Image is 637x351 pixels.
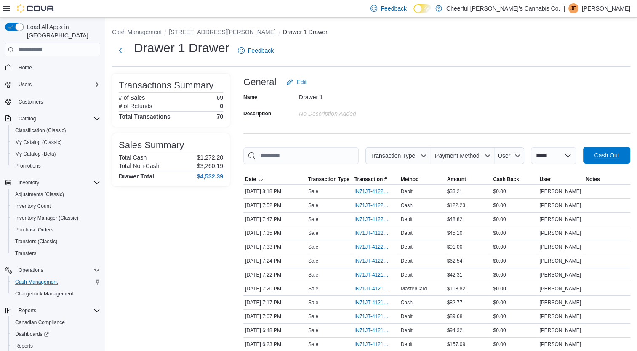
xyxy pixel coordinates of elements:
[354,230,389,237] span: IN71JT-412207
[8,276,104,288] button: Cash Management
[119,80,213,90] h3: Transactions Summary
[19,98,43,105] span: Customers
[243,214,307,224] div: [DATE] 7:47 PM
[15,96,100,107] span: Customers
[8,160,104,172] button: Promotions
[12,248,40,258] a: Transfers
[401,244,413,250] span: Debit
[539,176,551,183] span: User
[299,90,412,101] div: Drawer 1
[19,81,32,88] span: Users
[17,4,55,13] img: Cova
[494,147,524,164] button: User
[283,29,328,35] button: Drawer 1 Drawer
[12,137,65,147] a: My Catalog (Classic)
[539,285,581,292] span: [PERSON_NAME]
[15,62,100,73] span: Home
[119,94,145,101] h6: # of Sales
[243,311,307,322] div: [DATE] 7:07 PM
[354,299,389,306] span: IN71JT-412197
[243,339,307,349] div: [DATE] 6:23 PM
[220,103,223,109] p: 0
[8,148,104,160] button: My Catalog (Beta)
[12,289,77,299] a: Chargeback Management
[119,154,147,161] h6: Total Cash
[307,174,353,184] button: Transaction Type
[491,242,538,252] div: $0.00
[491,214,538,224] div: $0.00
[539,216,581,223] span: [PERSON_NAME]
[12,149,59,159] a: My Catalog (Beta)
[119,173,154,180] h4: Drawer Total
[119,113,171,120] h4: Total Transactions
[12,213,82,223] a: Inventory Manager (Classic)
[381,4,406,13] span: Feedback
[197,173,223,180] h4: $4,532.39
[12,189,67,199] a: Adjustments (Classic)
[15,203,51,210] span: Inventory Count
[401,285,427,292] span: MasterCard
[539,313,581,320] span: [PERSON_NAME]
[15,80,35,90] button: Users
[491,186,538,197] div: $0.00
[243,94,257,101] label: Name
[24,23,100,40] span: Load All Apps in [GEOGRAPHIC_DATA]
[370,152,415,159] span: Transaction Type
[15,178,43,188] button: Inventory
[119,162,160,169] h6: Total Non-Cash
[12,237,100,247] span: Transfers (Classic)
[119,103,152,109] h6: # of Refunds
[401,216,413,223] span: Debit
[15,306,40,316] button: Reports
[491,284,538,294] div: $0.00
[8,288,104,300] button: Chargeback Management
[354,325,397,335] button: IN71JT-412187
[15,178,100,188] span: Inventory
[243,77,276,87] h3: General
[308,271,318,278] p: Sale
[169,29,276,35] button: [STREET_ADDRESS][PERSON_NAME]
[563,3,565,13] p: |
[401,176,419,183] span: Method
[15,331,49,338] span: Dashboards
[401,341,413,348] span: Debit
[538,174,584,184] button: User
[447,176,466,183] span: Amount
[15,114,100,124] span: Catalog
[12,125,69,136] a: Classification (Classic)
[12,329,52,339] a: Dashboards
[401,313,413,320] span: Debit
[308,202,318,209] p: Sale
[401,299,413,306] span: Cash
[8,136,104,148] button: My Catalog (Classic)
[15,290,73,297] span: Chargeback Management
[539,341,581,348] span: [PERSON_NAME]
[134,40,229,56] h1: Drawer 1 Drawer
[594,151,619,160] span: Cash Out
[112,42,129,59] button: Next
[354,258,389,264] span: IN71JT-412201
[19,307,36,314] span: Reports
[354,228,397,238] button: IN71JT-412207
[354,339,397,349] button: IN71JT-412174
[539,258,581,264] span: [PERSON_NAME]
[12,213,100,223] span: Inventory Manager (Classic)
[308,188,318,195] p: Sale
[15,151,56,157] span: My Catalog (Beta)
[447,188,463,195] span: $33.21
[447,244,463,250] span: $91.00
[447,258,463,264] span: $62.54
[15,162,41,169] span: Promotions
[354,242,397,252] button: IN71JT-412206
[539,299,581,306] span: [PERSON_NAME]
[447,216,463,223] span: $48.82
[354,341,389,348] span: IN71JT-412174
[12,201,100,211] span: Inventory Count
[447,230,463,237] span: $45.10
[8,328,104,340] a: Dashboards
[243,200,307,210] div: [DATE] 7:52 PM
[8,200,104,212] button: Inventory Count
[447,313,463,320] span: $89.68
[19,115,36,122] span: Catalog
[243,270,307,280] div: [DATE] 7:22 PM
